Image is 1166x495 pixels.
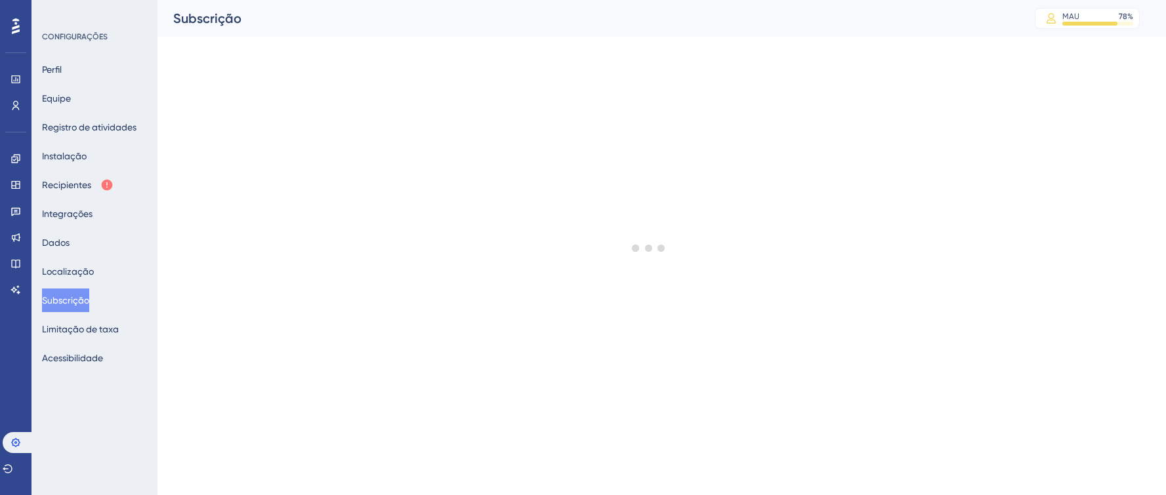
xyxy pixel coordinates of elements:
font: Subscrição [173,10,241,26]
font: 78 [1119,12,1127,21]
button: Instalação [42,144,87,168]
button: Localização [42,260,94,283]
button: Perfil [42,58,62,81]
button: Limitação de taxa [42,317,119,341]
font: Instalação [42,151,87,161]
font: Subscrição [42,295,89,306]
font: MAU [1062,12,1079,21]
font: Recipientes [42,180,91,190]
font: CONFIGURAÇÕES [42,32,108,41]
button: Acessibilidade [42,346,103,370]
button: Integrações [42,202,93,226]
font: % [1127,12,1133,21]
font: Acessibilidade [42,353,103,363]
font: Equipe [42,93,71,104]
button: Registro de atividades [42,115,136,139]
font: Dados [42,237,70,248]
button: Equipe [42,87,71,110]
button: Subscrição [42,288,89,312]
font: Integrações [42,208,93,219]
font: Perfil [42,64,62,75]
button: Dados [42,231,70,254]
font: Registro de atividades [42,122,136,132]
button: Recipientes [42,173,114,197]
font: Localização [42,266,94,277]
font: Limitação de taxa [42,324,119,334]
